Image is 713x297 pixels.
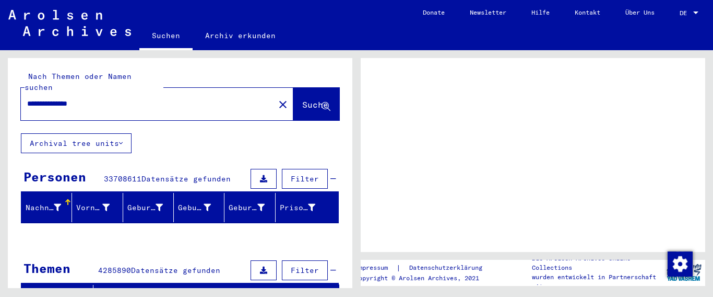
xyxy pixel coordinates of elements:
[680,9,691,17] span: DE
[302,99,328,110] span: Suche
[291,174,319,184] span: Filter
[76,202,109,213] div: Vorname
[291,266,319,275] span: Filter
[25,72,132,92] mat-label: Nach Themen oder Namen suchen
[139,23,193,50] a: Suchen
[229,199,277,216] div: Geburtsdatum
[21,193,72,222] mat-header-cell: Nachname
[174,193,224,222] mat-header-cell: Geburt‏
[668,252,693,277] img: Zustimmung ändern
[229,202,264,213] div: Geburtsdatum
[23,259,70,278] div: Themen
[355,262,495,273] div: |
[355,262,396,273] a: Impressum
[532,254,662,272] p: Die Arolsen Archives Online-Collections
[123,193,174,222] mat-header-cell: Geburtsname
[178,199,224,216] div: Geburt‏
[664,259,704,285] img: yv_logo.png
[21,133,132,153] button: Archival tree units
[98,266,131,275] span: 4285890
[276,193,338,222] mat-header-cell: Prisoner #
[224,193,275,222] mat-header-cell: Geburtsdatum
[282,260,328,280] button: Filter
[280,199,328,216] div: Prisoner #
[72,193,123,222] mat-header-cell: Vorname
[76,199,122,216] div: Vorname
[178,202,211,213] div: Geburt‏
[104,174,141,184] span: 33708611
[127,199,176,216] div: Geburtsname
[23,167,86,186] div: Personen
[8,10,131,36] img: Arolsen_neg.svg
[355,273,495,283] p: Copyright © Arolsen Archives, 2021
[401,262,495,273] a: Datenschutzerklärung
[293,88,339,120] button: Suche
[272,94,293,115] button: Clear
[131,266,220,275] span: Datensätze gefunden
[193,23,288,48] a: Archiv erkunden
[282,169,328,189] button: Filter
[26,199,74,216] div: Nachname
[280,202,315,213] div: Prisoner #
[277,98,289,111] mat-icon: close
[127,202,163,213] div: Geburtsname
[532,272,662,291] p: wurden entwickelt in Partnerschaft mit
[141,174,231,184] span: Datensätze gefunden
[26,202,61,213] div: Nachname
